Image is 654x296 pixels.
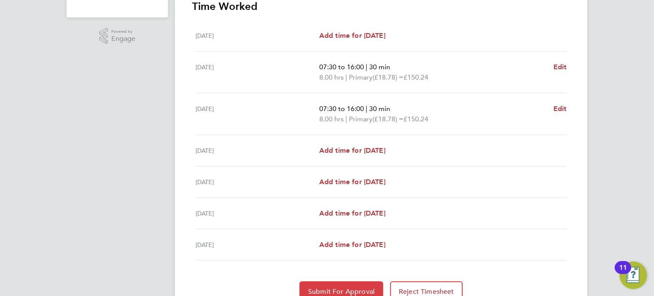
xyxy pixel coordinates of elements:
span: Primary [349,114,373,124]
div: [DATE] [196,208,319,219]
span: 07:30 to 16:00 [319,105,364,113]
div: [DATE] [196,177,319,187]
span: Powered by [111,28,135,35]
span: 8.00 hrs [319,73,344,81]
a: Add time for [DATE] [319,31,385,41]
span: Primary [349,72,373,83]
span: | [366,63,367,71]
div: [DATE] [196,62,319,83]
a: Add time for [DATE] [319,240,385,250]
button: Open Resource Center, 11 new notifications [620,262,647,289]
span: Add time for [DATE] [319,240,385,249]
span: £150.24 [403,115,428,123]
span: Submit For Approval [308,287,375,296]
div: 11 [619,268,627,279]
span: £150.24 [403,73,428,81]
span: (£18.78) = [373,115,403,123]
a: Add time for [DATE] [319,208,385,219]
a: Powered byEngage [99,28,136,44]
a: Add time for [DATE] [319,177,385,187]
span: Edit [553,63,567,71]
span: Engage [111,35,135,43]
span: Add time for [DATE] [319,146,385,154]
span: | [345,73,347,81]
a: Add time for [DATE] [319,145,385,156]
a: Edit [553,104,567,114]
span: Edit [553,105,567,113]
a: Edit [553,62,567,72]
span: | [345,115,347,123]
span: 30 min [369,105,390,113]
div: [DATE] [196,31,319,41]
span: 07:30 to 16:00 [319,63,364,71]
div: [DATE] [196,145,319,156]
div: [DATE] [196,240,319,250]
span: 30 min [369,63,390,71]
span: Add time for [DATE] [319,31,385,40]
span: Reject Timesheet [399,287,454,296]
span: Add time for [DATE] [319,178,385,186]
span: | [366,105,367,113]
span: 8.00 hrs [319,115,344,123]
span: (£18.78) = [373,73,403,81]
span: Add time for [DATE] [319,209,385,217]
div: [DATE] [196,104,319,124]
